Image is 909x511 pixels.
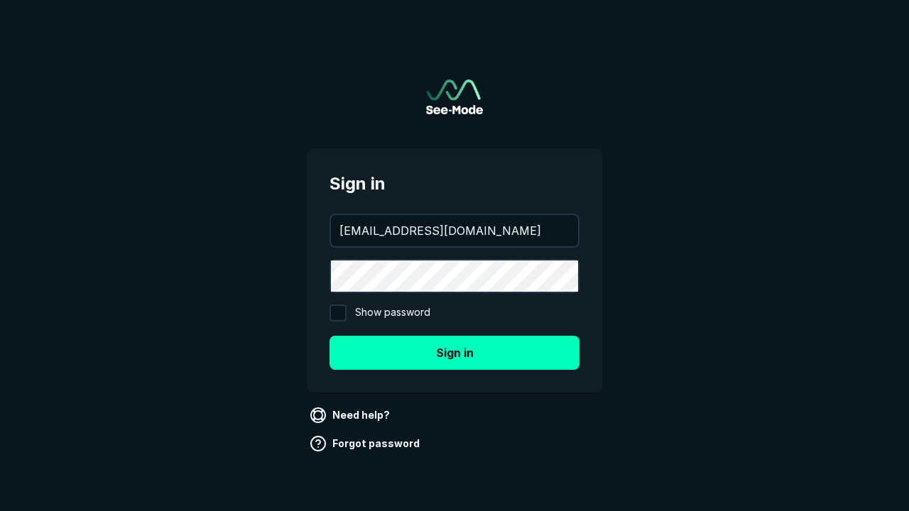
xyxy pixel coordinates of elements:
[331,215,578,246] input: your@email.com
[307,404,396,427] a: Need help?
[355,304,430,322] span: Show password
[330,336,579,370] button: Sign in
[426,79,483,114] img: See-Mode Logo
[426,79,483,114] a: Go to sign in
[330,171,579,197] span: Sign in
[307,432,425,455] a: Forgot password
